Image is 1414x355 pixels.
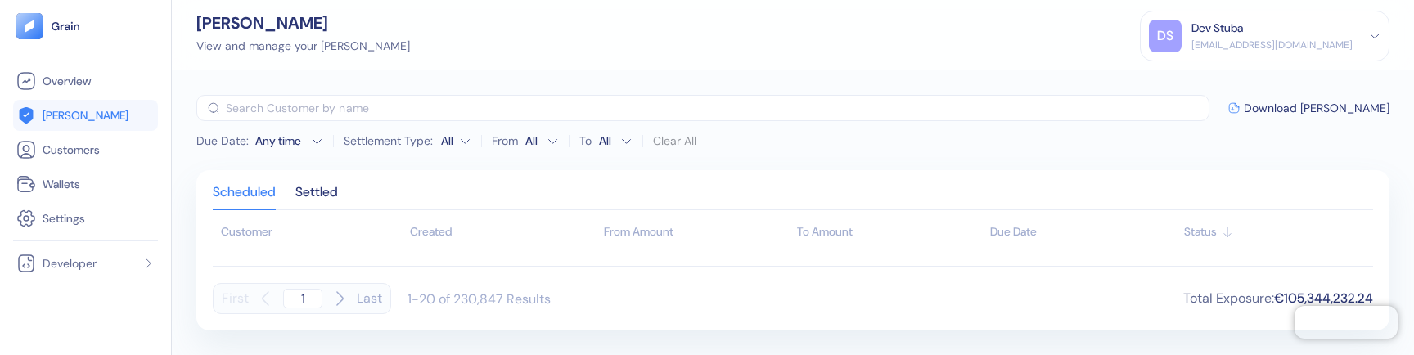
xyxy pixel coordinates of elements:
img: logo-tablet-V2.svg [16,13,43,39]
div: Settled [295,186,338,209]
div: Sort ascending [410,223,595,240]
a: Overview [16,71,155,91]
button: Last [357,283,382,314]
span: Due Date : [196,133,249,149]
span: Overview [43,73,91,89]
th: Customer [213,217,406,249]
button: First [222,283,249,314]
div: Total Exposure : [1183,289,1373,308]
div: Any time [255,133,304,149]
th: From Amount [600,217,793,249]
div: Scheduled [213,186,276,209]
div: View and manage your [PERSON_NAME] [196,38,410,55]
button: Download [PERSON_NAME] [1228,102,1389,114]
div: Sort ascending [1184,223,1365,240]
span: Settings [43,210,85,227]
div: [EMAIL_ADDRESS][DOMAIN_NAME] [1191,38,1353,52]
img: logo [51,20,81,32]
button: Settlement Type: [441,128,471,154]
div: [PERSON_NAME] [196,15,410,31]
a: Customers [16,140,155,160]
span: Wallets [43,176,80,192]
a: Settings [16,209,155,228]
label: Settlement Type: [344,135,433,146]
span: Customers [43,142,100,158]
label: To [579,135,592,146]
button: From [521,128,559,154]
div: 1-20 of 230,847 Results [408,290,551,308]
span: Developer [43,255,97,272]
a: Wallets [16,174,155,194]
td: AUD 13.23 [600,256,793,297]
td: [DATE] [406,256,599,297]
button: Due Date:Any time [196,133,323,149]
a: [PERSON_NAME] [16,106,155,125]
td: EUR 7.38 [793,256,986,297]
button: To [595,128,633,154]
label: From [492,135,518,146]
input: Search Customer by name [226,95,1209,121]
span: [PERSON_NAME] [43,107,128,124]
th: To Amount [793,217,986,249]
div: DS [1149,20,1182,52]
span: Download [PERSON_NAME] [1244,102,1389,114]
iframe: Chatra live chat [1295,306,1398,339]
div: Dev Stuba [1191,20,1243,37]
span: €105,344,232.24 [1274,290,1373,307]
div: Sort ascending [990,223,1175,240]
td: [DATE] [986,256,1179,297]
